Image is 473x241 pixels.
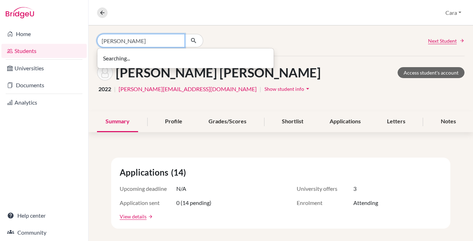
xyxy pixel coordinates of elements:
[97,65,113,81] img: Cristina Gabriela Alfaro Martínez's avatar
[97,34,185,47] input: Find student by name...
[156,111,191,132] div: Profile
[353,199,378,207] span: Attending
[304,85,311,92] i: arrow_drop_down
[171,166,189,179] span: (14)
[120,199,176,207] span: Application sent
[264,83,312,94] button: Show student infoarrow_drop_down
[297,184,353,193] span: University offers
[120,166,171,179] span: Applications
[176,184,186,193] span: N/A
[116,65,321,80] h1: [PERSON_NAME] [PERSON_NAME]
[398,67,465,78] a: Access student's account
[1,225,87,240] a: Community
[114,85,116,93] span: |
[120,184,176,193] span: Upcoming deadline
[273,111,312,132] div: Shortlist
[147,214,153,219] a: arrow_forward
[103,54,268,63] p: Searching...
[98,85,111,93] span: 2022
[264,86,304,92] span: Show student info
[378,111,414,132] div: Letters
[260,85,261,93] span: |
[176,199,211,207] span: 0 (14 pending)
[1,78,87,92] a: Documents
[428,37,465,45] a: Next Student
[353,184,357,193] span: 3
[1,95,87,110] a: Analytics
[428,37,457,45] span: Next Student
[120,213,147,220] a: View details
[1,61,87,75] a: Universities
[442,6,465,19] button: Cara
[1,208,87,223] a: Help center
[432,111,465,132] div: Notes
[1,27,87,41] a: Home
[321,111,369,132] div: Applications
[297,199,353,207] span: Enrolment
[1,44,87,58] a: Students
[6,7,34,18] img: Bridge-U
[97,111,138,132] div: Summary
[200,111,255,132] div: Grades/Scores
[119,85,257,93] a: [PERSON_NAME][EMAIL_ADDRESS][DOMAIN_NAME]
